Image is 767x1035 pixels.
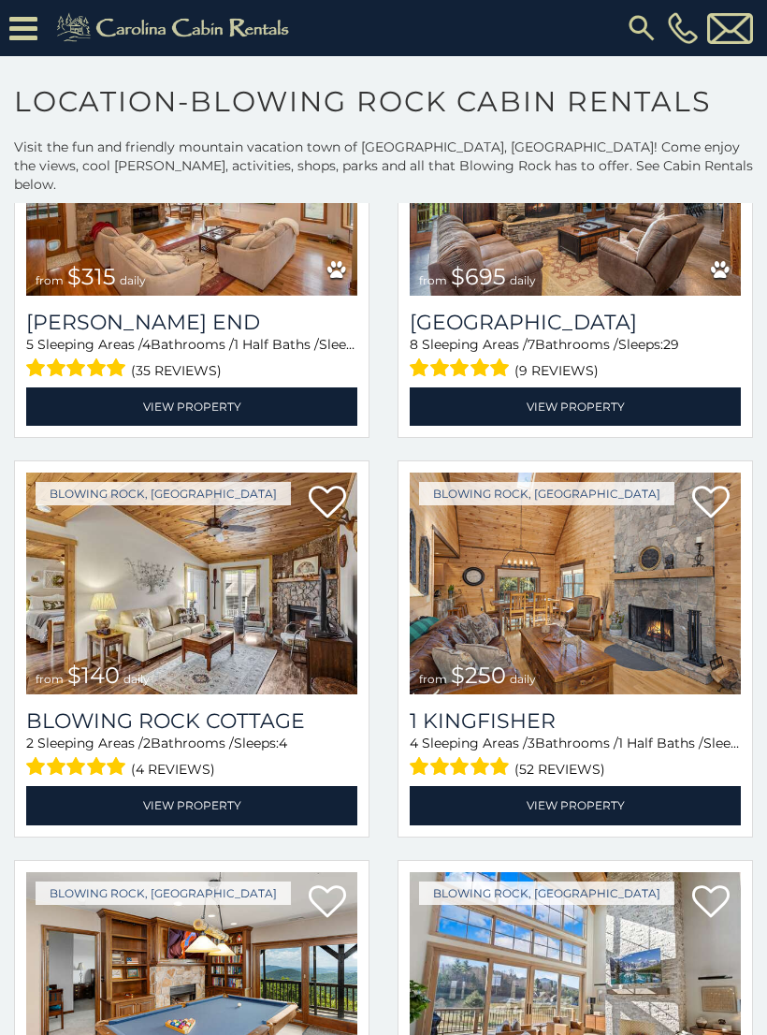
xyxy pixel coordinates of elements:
[123,672,150,686] span: daily
[36,482,291,505] a: Blowing Rock, [GEOGRAPHIC_DATA]
[26,735,34,751] span: 2
[410,786,741,824] a: View Property
[36,273,64,287] span: from
[143,735,151,751] span: 2
[120,273,146,287] span: daily
[26,708,357,734] a: Blowing Rock Cottage
[410,310,741,335] a: [GEOGRAPHIC_DATA]
[67,662,120,689] span: $140
[410,310,741,335] h3: Renaissance Lodge
[692,883,730,923] a: Add to favorites
[410,708,741,734] a: 1 Kingfisher
[410,336,418,353] span: 8
[26,336,34,353] span: 5
[625,11,658,45] img: search-regular.svg
[618,735,703,751] span: 1 Half Baths /
[663,12,702,44] a: [PHONE_NUMBER]
[410,473,741,694] img: 1 Kingfisher
[26,335,357,383] div: Sleeping Areas / Bathrooms / Sleeps:
[279,735,287,751] span: 4
[692,484,730,523] a: Add to favorites
[36,882,291,905] a: Blowing Rock, [GEOGRAPHIC_DATA]
[451,662,506,689] span: $250
[26,786,357,824] a: View Property
[67,263,116,290] span: $315
[142,336,151,353] span: 4
[26,734,357,781] div: Sleeping Areas / Bathrooms / Sleeps:
[419,882,674,905] a: Blowing Rock, [GEOGRAPHIC_DATA]
[309,484,346,523] a: Add to favorites
[510,273,536,287] span: daily
[410,387,741,426] a: View Property
[26,473,357,694] img: Blowing Rock Cottage
[419,273,447,287] span: from
[528,336,535,353] span: 7
[26,473,357,694] a: Blowing Rock Cottage from $140 daily
[528,735,535,751] span: 3
[514,358,599,383] span: (9 reviews)
[410,735,418,751] span: 4
[131,757,215,781] span: (4 reviews)
[410,734,741,781] div: Sleeping Areas / Bathrooms / Sleeps:
[510,672,536,686] span: daily
[26,387,357,426] a: View Property
[663,336,679,353] span: 29
[410,335,741,383] div: Sleeping Areas / Bathrooms / Sleeps:
[234,336,319,353] span: 1 Half Baths /
[419,672,447,686] span: from
[451,263,506,290] span: $695
[47,9,305,47] img: Khaki-logo.png
[131,358,222,383] span: (35 reviews)
[410,473,741,694] a: 1 Kingfisher from $250 daily
[514,757,605,781] span: (52 reviews)
[26,310,357,335] h3: Moss End
[419,482,674,505] a: Blowing Rock, [GEOGRAPHIC_DATA]
[26,310,357,335] a: [PERSON_NAME] End
[309,883,346,923] a: Add to favorites
[36,672,64,686] span: from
